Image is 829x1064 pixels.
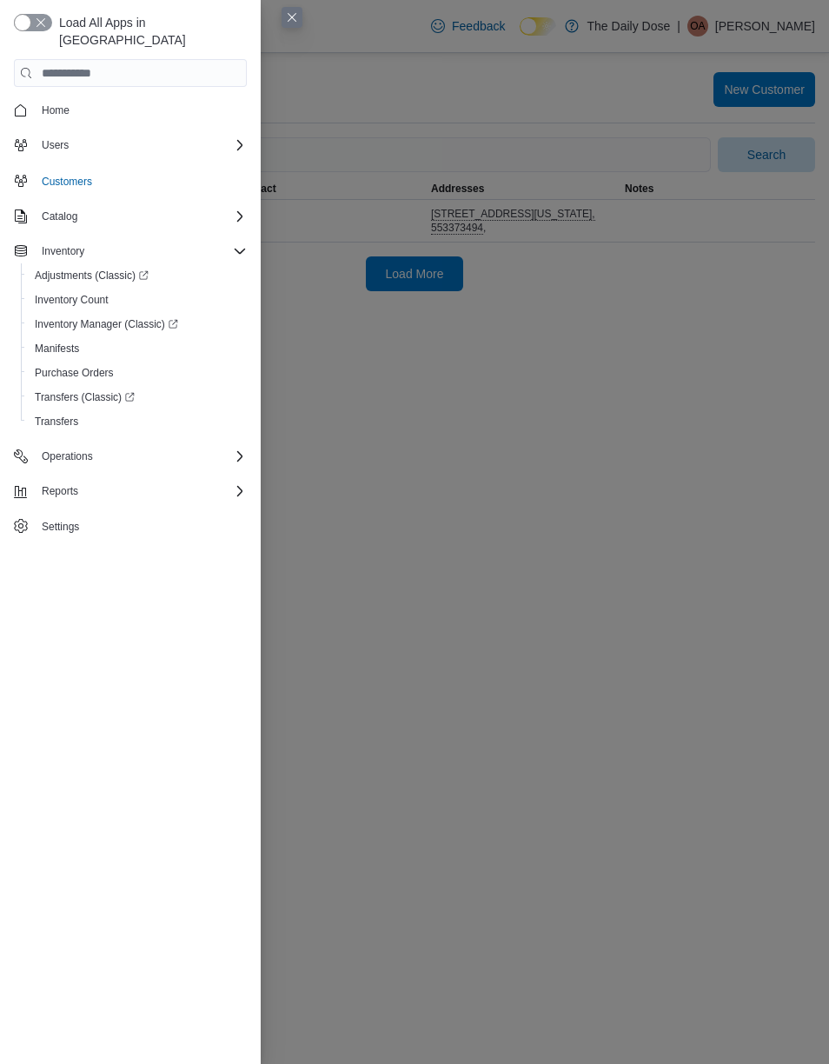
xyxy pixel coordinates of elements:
[35,170,247,191] span: Customers
[35,99,247,121] span: Home
[35,481,247,502] span: Reports
[35,171,99,192] a: Customers
[28,362,247,383] span: Purchase Orders
[7,97,254,123] button: Home
[35,293,109,307] span: Inventory Count
[28,411,85,432] a: Transfers
[35,317,178,331] span: Inventory Manager (Classic)
[21,312,254,336] a: Inventory Manager (Classic)
[35,135,247,156] span: Users
[42,175,92,189] span: Customers
[35,515,247,537] span: Settings
[35,516,86,537] a: Settings
[28,338,247,359] span: Manifests
[28,338,86,359] a: Manifests
[35,390,135,404] span: Transfers (Classic)
[28,265,156,286] a: Adjustments (Classic)
[7,514,254,539] button: Settings
[35,269,149,283] span: Adjustments (Classic)
[42,138,69,152] span: Users
[42,103,70,117] span: Home
[28,314,247,335] span: Inventory Manager (Classic)
[42,209,77,223] span: Catalog
[42,449,93,463] span: Operations
[42,484,78,498] span: Reports
[35,241,91,262] button: Inventory
[35,241,247,262] span: Inventory
[42,244,84,258] span: Inventory
[35,481,85,502] button: Reports
[52,14,247,49] span: Load All Apps in [GEOGRAPHIC_DATA]
[21,361,254,385] button: Purchase Orders
[28,387,247,408] span: Transfers (Classic)
[28,289,247,310] span: Inventory Count
[42,520,79,534] span: Settings
[7,479,254,503] button: Reports
[282,7,302,28] button: Close this dialog
[28,387,142,408] a: Transfers (Classic)
[35,206,84,227] button: Catalog
[35,446,247,467] span: Operations
[28,362,121,383] a: Purchase Orders
[7,204,254,229] button: Catalog
[21,409,254,434] button: Transfers
[21,336,254,361] button: Manifests
[14,90,247,542] nav: Complex example
[35,366,114,380] span: Purchase Orders
[28,411,247,432] span: Transfers
[35,342,79,356] span: Manifests
[28,289,116,310] a: Inventory Count
[7,239,254,263] button: Inventory
[35,135,76,156] button: Users
[35,100,76,121] a: Home
[7,444,254,469] button: Operations
[28,265,247,286] span: Adjustments (Classic)
[21,288,254,312] button: Inventory Count
[35,206,247,227] span: Catalog
[7,168,254,193] button: Customers
[35,415,78,429] span: Transfers
[21,263,254,288] a: Adjustments (Classic)
[35,446,100,467] button: Operations
[7,133,254,157] button: Users
[28,314,185,335] a: Inventory Manager (Classic)
[21,385,254,409] a: Transfers (Classic)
